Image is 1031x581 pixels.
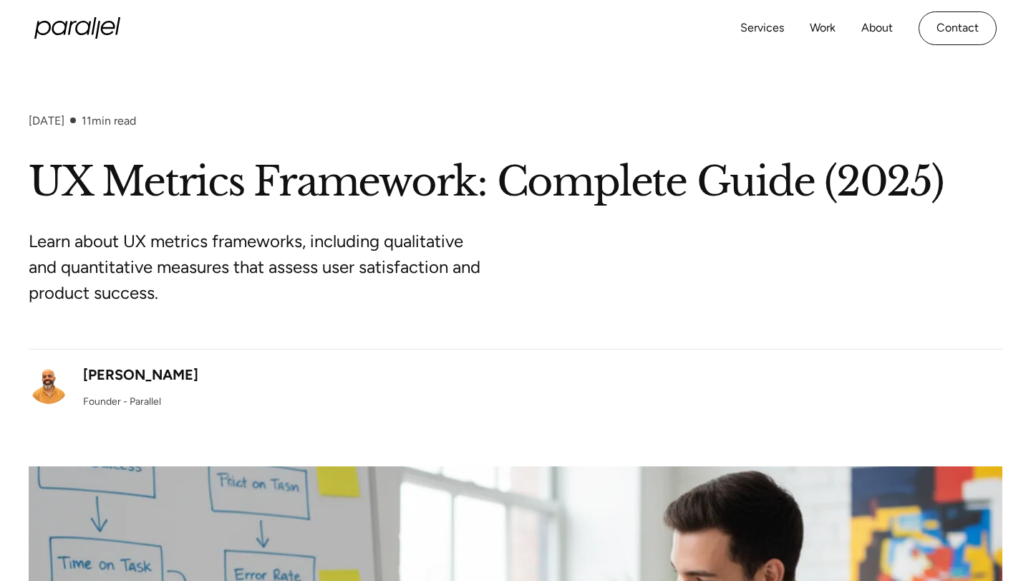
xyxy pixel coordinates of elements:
[29,156,1002,208] h1: UX Metrics Framework: Complete Guide (2025)
[919,11,997,45] a: Contact
[861,18,893,39] a: About
[29,364,198,409] a: [PERSON_NAME]Founder - Parallel
[83,364,198,385] div: [PERSON_NAME]
[83,394,161,409] div: Founder - Parallel
[29,114,64,128] div: [DATE]
[29,229,566,306] p: Learn about UX metrics frameworks, including qualitative and quantitative measures that assess us...
[810,18,836,39] a: Work
[29,364,69,404] img: Robin Dhanwani
[740,18,784,39] a: Services
[82,114,92,128] span: 11
[82,114,136,128] div: min read
[34,17,120,39] a: home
